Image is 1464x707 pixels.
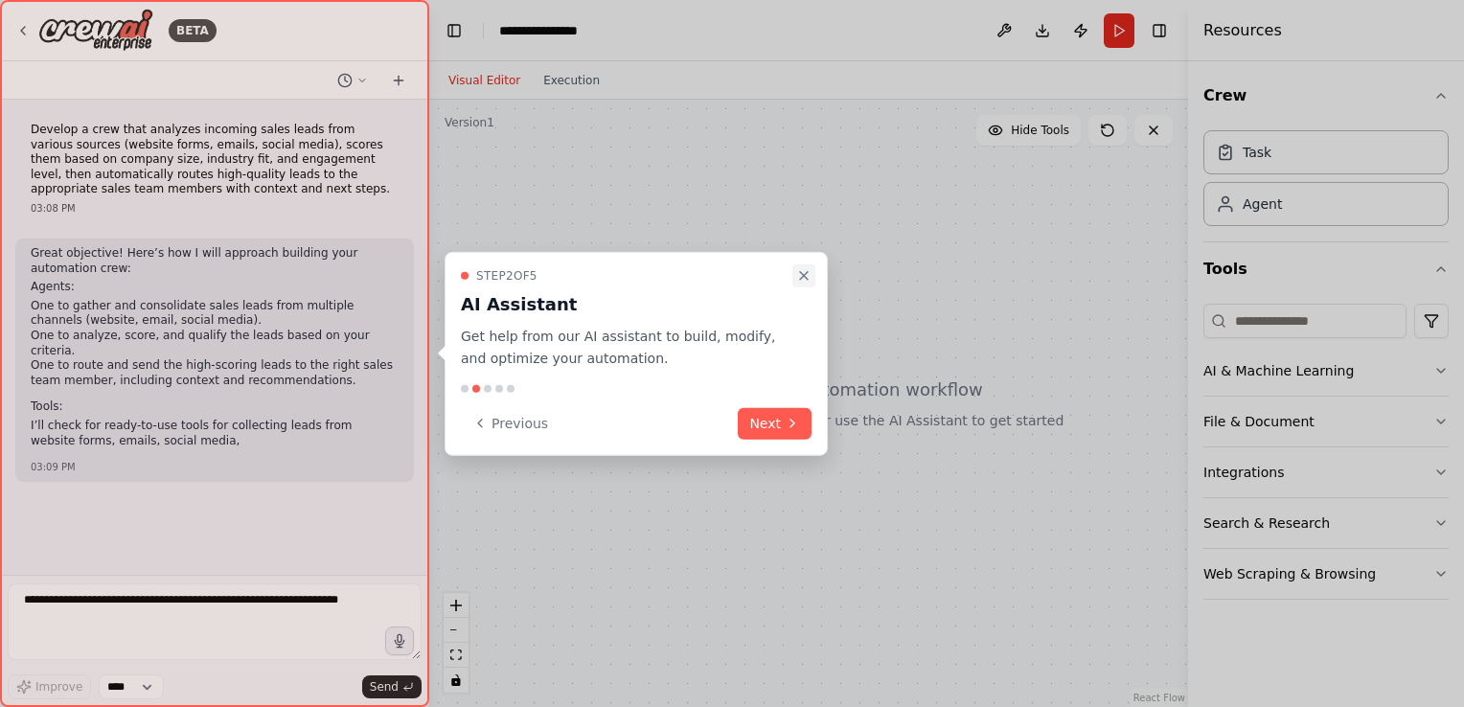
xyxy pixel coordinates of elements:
[441,17,468,44] button: Hide left sidebar
[461,291,789,318] h3: AI Assistant
[792,264,815,287] button: Close walkthrough
[461,326,789,370] p: Get help from our AI assistant to build, modify, and optimize your automation.
[476,268,538,284] span: Step 2 of 5
[738,407,812,439] button: Next
[461,407,560,439] button: Previous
